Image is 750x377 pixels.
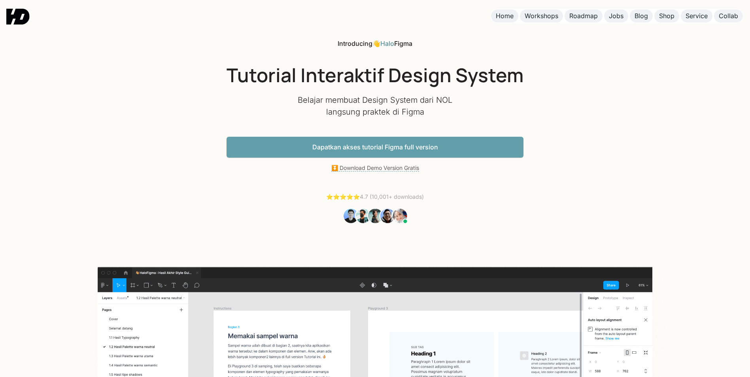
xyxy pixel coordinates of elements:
div: Service [686,12,708,20]
div: Jobs [609,12,623,20]
div: Collab [719,12,738,20]
p: Belajar membuat Design System dari NOL langsung praktek di Figma [296,94,454,118]
img: Students Tutorial Belajar UI Design dari NOL Figma HaloFigma [342,207,408,224]
a: Halo [380,40,394,47]
span: Figma [394,40,412,47]
a: Dapatkan akses tutorial Figma full version [227,137,523,158]
a: Home [491,9,518,23]
div: Blog [635,12,648,20]
a: Service [681,9,712,23]
a: Blog [630,9,653,23]
a: Jobs [604,9,628,23]
div: 👋 [338,40,412,48]
a: Workshops [520,9,563,23]
h1: Tutorial Interaktif Design System [227,64,523,87]
a: Collab [714,9,743,23]
a: ⏬ Download Demo Version Gratis [331,164,419,172]
span: Introducing [338,40,372,47]
a: ⭐️⭐️⭐️⭐️⭐️ [326,193,360,200]
div: Home [496,12,514,20]
a: Roadmap [565,9,603,23]
div: Roadmap [569,12,598,20]
div: Shop [659,12,674,20]
div: Workshops [525,12,558,20]
a: Shop [654,9,679,23]
div: 4.7 (10,001+ downloads) [326,193,424,201]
